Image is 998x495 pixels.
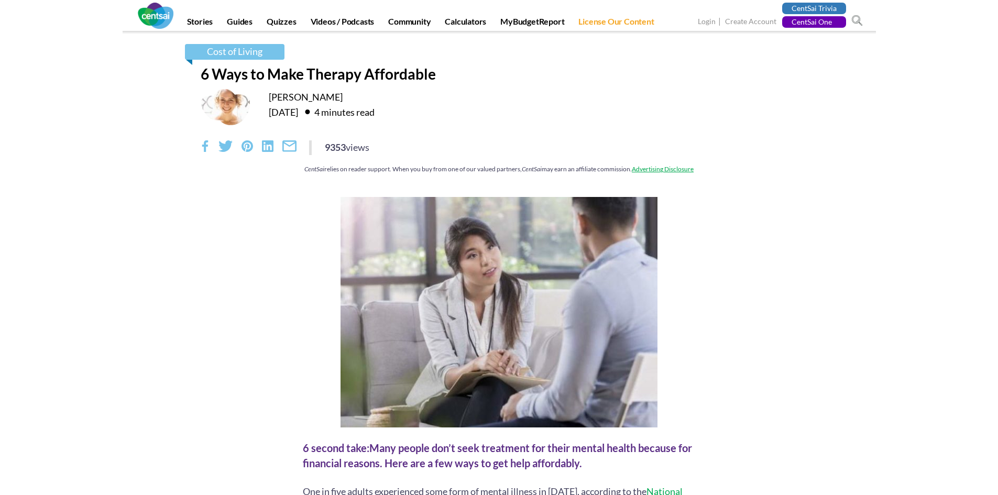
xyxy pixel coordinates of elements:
[201,164,798,173] div: relies on reader support. When you buy from one of our valued partners, may earn an affiliate com...
[304,16,381,31] a: Videos / Podcasts
[717,16,723,28] span: |
[201,65,798,83] h1: 6 Ways to Make Therapy Affordable
[382,16,437,31] a: Community
[725,17,776,28] a: Create Account
[341,197,657,427] img: 6 Ways to Make Therapy Affordable
[303,441,696,470] div: Many people don’t seek treatment for their mental health because for financial reasons. Here are ...
[181,16,220,31] a: Stories
[782,3,846,14] a: CentSai Trivia
[303,442,369,454] span: 6 second take:
[185,44,284,60] a: Cost of Living
[698,17,716,28] a: Login
[522,165,542,173] em: CentSai
[632,165,694,173] a: Advertising Disclosure
[221,16,259,31] a: Guides
[300,103,375,120] div: 4 minutes read
[269,91,343,103] a: [PERSON_NAME]
[269,106,298,118] time: [DATE]
[494,16,571,31] a: MyBudgetReport
[346,141,369,153] span: views
[138,3,173,29] img: CentSai
[782,16,846,28] a: CentSai One
[325,140,369,154] div: 9353
[260,16,303,31] a: Quizzes
[304,165,324,173] em: CentSai
[438,16,492,31] a: Calculators
[572,16,660,31] a: License Our Content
